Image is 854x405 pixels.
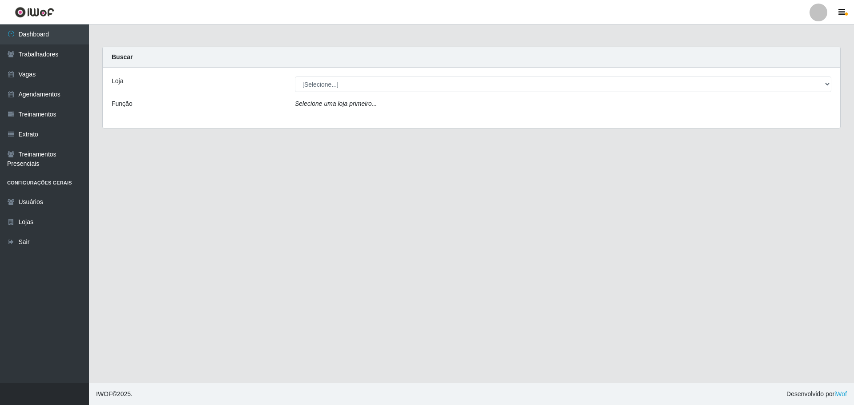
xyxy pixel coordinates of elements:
[96,390,113,397] span: IWOF
[295,100,377,107] i: Selecione uma loja primeiro...
[15,7,54,18] img: CoreUI Logo
[834,390,847,397] a: iWof
[786,389,847,399] span: Desenvolvido por
[112,76,123,86] label: Loja
[112,99,133,108] label: Função
[96,389,133,399] span: © 2025 .
[112,53,133,60] strong: Buscar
